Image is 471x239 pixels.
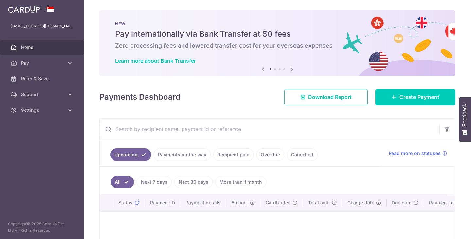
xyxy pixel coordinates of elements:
[21,91,64,98] span: Support
[21,107,64,113] span: Settings
[389,150,447,157] a: Read more on statuses
[99,10,455,76] img: Bank transfer banner
[10,23,73,29] p: [EMAIL_ADDRESS][DOMAIN_NAME]
[21,44,64,51] span: Home
[284,89,368,105] a: Download Report
[21,60,64,66] span: Pay
[100,119,439,140] input: Search by recipient name, payment id or reference
[115,29,440,39] h5: Pay internationally via Bank Transfer at $0 fees
[111,176,134,188] a: All
[118,199,132,206] span: Status
[287,148,318,161] a: Cancelled
[213,148,254,161] a: Recipient paid
[347,199,374,206] span: Charge date
[145,194,180,211] th: Payment ID
[180,194,226,211] th: Payment details
[389,150,441,157] span: Read more on statuses
[174,176,213,188] a: Next 30 days
[99,91,181,103] h4: Payments Dashboard
[375,89,455,105] a: Create Payment
[266,199,290,206] span: CardUp fee
[231,199,248,206] span: Amount
[115,58,196,64] a: Learn more about Bank Transfer
[392,199,411,206] span: Due date
[115,21,440,26] p: NEW
[256,148,284,161] a: Overdue
[154,148,211,161] a: Payments on the way
[115,42,440,50] h6: Zero processing fees and lowered transfer cost for your overseas expenses
[21,76,64,82] span: Refer & Save
[110,148,151,161] a: Upcoming
[308,199,330,206] span: Total amt.
[308,93,352,101] span: Download Report
[8,5,40,13] img: CardUp
[462,104,468,127] span: Feedback
[399,93,439,101] span: Create Payment
[137,176,172,188] a: Next 7 days
[215,176,266,188] a: More than 1 month
[459,97,471,142] button: Feedback - Show survey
